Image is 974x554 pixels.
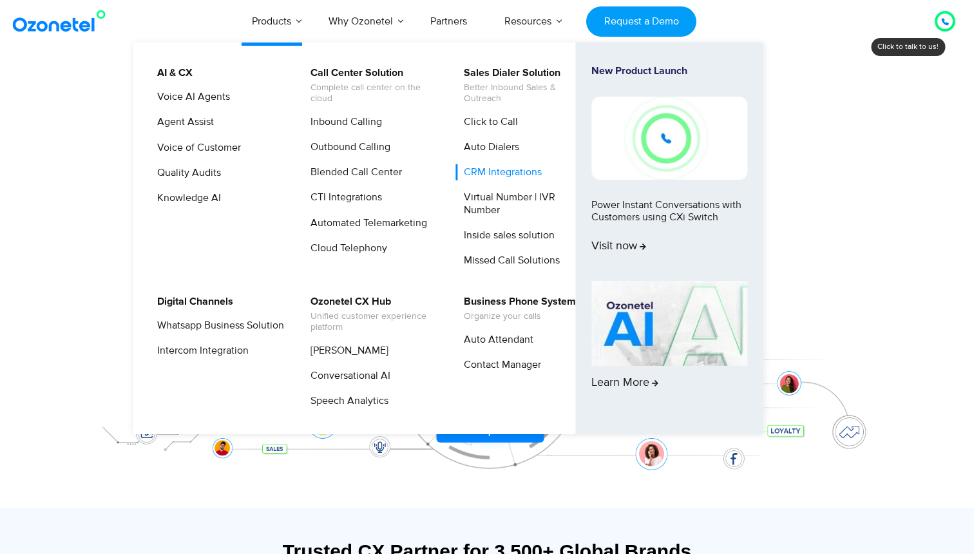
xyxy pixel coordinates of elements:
a: Blended Call Center [302,164,404,180]
a: CRM Integrations [455,164,544,180]
a: Digital Channels [149,294,235,310]
a: Business Phone SystemOrganize your calls [455,294,578,324]
a: AI & CX [149,65,195,81]
a: Whatsapp Business Solution [149,318,286,334]
a: Knowledge AI [149,190,223,206]
a: Agent Assist [149,114,216,130]
span: Learn More [591,376,658,390]
div: Customer Experiences [84,115,890,177]
a: Learn More [591,281,747,412]
a: Auto Attendant [455,332,535,348]
a: Inbound Calling [302,114,384,130]
a: Speech Analytics [302,393,390,409]
span: Unified customer experience platform [310,311,437,333]
a: Sales Dialer SolutionBetter Inbound Sales & Outreach [455,65,593,106]
a: Cloud Telephony [302,240,389,256]
span: Organize your calls [464,311,576,322]
a: Missed Call Solutions [455,253,562,269]
img: New-Project-17.png [591,97,747,179]
img: AI [591,281,747,366]
div: Orchestrate Intelligent [84,82,890,123]
span: Visit now [591,240,646,254]
a: Conversational AI [302,368,392,384]
a: [PERSON_NAME] [302,343,390,359]
a: Virtual Number | IVR Number [455,189,593,218]
a: Outbound Calling [302,139,392,155]
a: Ozonetel CX HubUnified customer experience platform [302,294,439,335]
a: Inside sales solution [455,227,557,244]
a: CTI Integrations [302,189,384,205]
a: New Product LaunchPower Instant Conversations with Customers using CXi SwitchVisit now [591,65,747,276]
a: Click to Call [455,114,520,130]
a: Auto Dialers [455,139,521,155]
a: Intercom Integration [149,343,251,359]
span: Complete call center on the cloud [310,82,437,104]
a: Automated Telemarketing [302,215,429,231]
a: Call Center SolutionComplete call center on the cloud [302,65,439,106]
a: Voice of Customer [149,140,243,156]
a: Contact Manager [455,357,543,373]
a: Request a Demo [586,6,696,37]
span: Better Inbound Sales & Outreach [464,82,591,104]
a: Voice AI Agents [149,89,232,105]
div: Turn every conversation into a growth engine for your enterprise. [84,178,890,192]
a: Quality Audits [149,165,223,181]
